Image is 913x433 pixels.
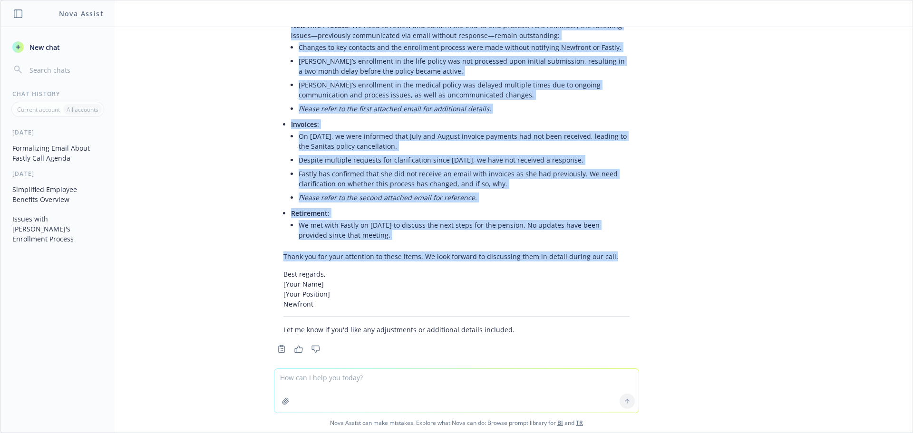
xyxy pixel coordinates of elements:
button: Formalizing Email About Fastly Call Agenda [9,140,107,166]
li: Fastly has confirmed that she did not receive an email with invoices as she had previously. We ne... [299,167,630,191]
p: : [291,208,630,218]
em: Please refer to the second attached email for reference. [299,193,477,202]
a: BI [557,419,563,427]
input: Search chats [28,63,103,77]
button: Issues with [PERSON_NAME]'s Enrollment Process [9,211,107,247]
li: We met with Fastly on [DATE] to discuss the next steps for the pension. No updates have been prov... [299,218,630,242]
svg: Copy to clipboard [277,345,286,353]
li: [PERSON_NAME]’s enrollment in the medical policy was delayed multiple times due to ongoing commun... [299,78,630,102]
p: Thank you for your attention to these items. We look forward to discussing them in detail during ... [283,251,630,261]
span: Retirement [291,209,328,218]
div: [DATE] [1,170,115,178]
li: Changes to key contacts and the enrollment process were made without notifying Newfront or Fastly. [299,40,630,54]
button: Simplified Employee Benefits Overview [9,182,107,207]
div: Chat History [1,90,115,98]
p: : [291,119,630,129]
button: Thumbs down [308,342,323,356]
span: Invoices [291,120,317,129]
li: Despite multiple requests for clarification since [DATE], we have not received a response. [299,153,630,167]
span: New chat [28,42,60,52]
h1: Nova Assist [59,9,104,19]
div: [DATE] [1,128,115,136]
li: On [DATE], we were informed that July and August invoice payments had not been received, leading ... [299,129,630,153]
p: Let me know if you'd like any adjustments or additional details included. [283,325,630,335]
li: [PERSON_NAME]’s enrollment in the life policy was not processed upon initial submission, resultin... [299,54,630,78]
p: Current account [17,106,60,114]
p: : We need to review and confirm the end-to-end process. As a reminder, the following issues—previ... [291,20,630,40]
p: Best regards, [Your Name] [Your Position] Newfront [283,269,630,309]
p: All accounts [67,106,98,114]
span: Nova Assist can make mistakes. Explore what Nova can do: Browse prompt library for and [4,413,909,433]
em: Please refer to the first attached email for additional details. [299,104,491,113]
button: New chat [9,38,107,56]
a: TR [576,419,583,427]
